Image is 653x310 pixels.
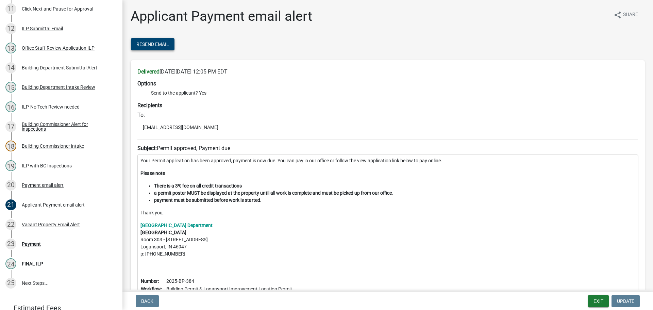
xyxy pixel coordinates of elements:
[22,202,85,207] div: Applicant Payment email alert
[140,230,186,235] strong: [GEOGRAPHIC_DATA]
[5,180,16,191] div: 20
[154,190,635,197] li: .
[137,145,157,151] strong: Subject:
[154,190,392,196] strong: a permit poster MUST be displayed at the property until all work is complete and must be picked u...
[137,145,638,151] h6: Permit approved, Payment due
[141,298,153,304] span: Back
[137,68,160,75] strong: Delivered
[22,104,80,109] div: ILP-No Tech Review needed
[154,197,262,203] strong: payment must be submitted before work is started.
[131,8,312,25] h1: Applicant Payment email alert
[623,11,638,19] span: Share
[140,222,635,258] p: Room 303 • [STREET_ADDRESS] Logansport, IN 46947 p: [PHONE_NUMBER]
[137,68,638,75] h6: [DATE][DATE] 12:05 PM EDT
[5,219,16,230] div: 22
[22,26,63,31] div: ILP Submittal Email
[5,3,16,14] div: 11
[22,163,72,168] div: ILP with BC Inspections
[5,278,16,289] div: 25
[22,261,43,266] div: FINAL ILP
[617,298,634,304] span: Update
[22,242,41,246] div: Payment
[22,144,84,148] div: Building Commissioner intake
[614,11,622,19] i: share
[612,295,640,307] button: Update
[141,286,162,292] b: Workflow:
[140,223,213,228] a: [GEOGRAPHIC_DATA] Department
[22,183,64,187] div: Payment email alert
[5,121,16,132] div: 17
[588,295,609,307] button: Exit
[154,183,242,189] strong: There is a 3% fee on all credit transactions
[22,85,95,89] div: Building Department Intake Review
[140,170,165,176] strong: Please note
[5,141,16,151] div: 18
[137,122,638,132] li: [EMAIL_ADDRESS][DOMAIN_NAME]
[151,89,638,97] li: Send to the applicant? Yes
[22,65,97,70] div: Building Department Submittal Alert
[137,112,638,118] h6: To:
[22,6,93,11] div: Click Next and Pause for Approval
[166,285,292,293] td: Building Permit & Logansport Improvement Location Permit
[136,295,159,307] button: Back
[137,102,162,109] strong: Recipients
[166,277,292,285] td: 2025-BP-384
[22,222,80,227] div: Vacant Property Email Alert
[5,160,16,171] div: 19
[140,157,635,164] p: Your Permit application has been approved, payment is now due. You can pay in our office or follo...
[131,38,174,50] button: Resend Email
[5,199,16,210] div: 21
[608,8,643,21] button: shareShare
[5,258,16,269] div: 24
[5,23,16,34] div: 12
[5,62,16,73] div: 14
[140,209,635,216] p: Thank you,
[136,42,169,47] span: Resend Email
[22,46,95,50] div: Office Staff Review Application ILP
[22,122,112,131] div: Building Commissioner Alert for inspections
[5,82,16,93] div: 15
[5,239,16,249] div: 23
[5,101,16,112] div: 16
[5,43,16,53] div: 13
[141,278,159,284] b: Number:
[137,80,156,87] strong: Options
